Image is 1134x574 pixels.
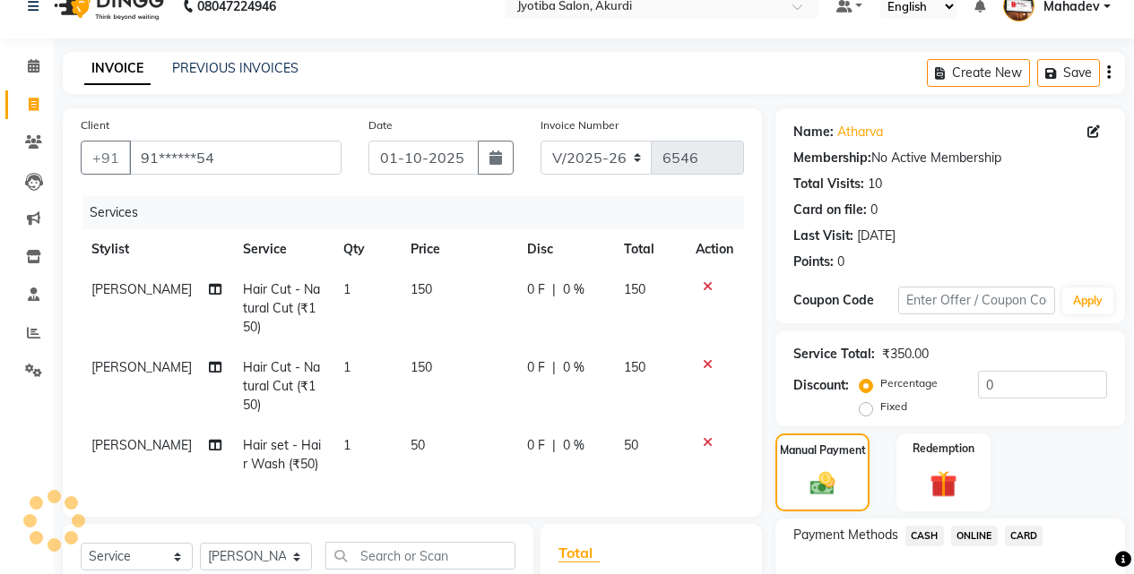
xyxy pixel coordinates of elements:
span: 150 [624,281,645,297]
th: Disc [516,229,613,270]
label: Percentage [880,375,938,391]
span: 0 F [527,280,545,299]
button: Create New [927,59,1030,87]
th: Stylist [81,229,232,270]
span: 0 F [527,358,545,377]
span: 1 [343,359,351,375]
img: _cash.svg [802,469,844,498]
div: ₹350.00 [882,345,929,364]
div: 0 [837,253,844,271]
span: Hair set - Hair Wash (₹50) [243,437,321,472]
th: Action [685,229,744,270]
a: INVOICE [84,53,151,85]
div: Services [82,196,757,229]
div: Membership: [793,149,871,167]
div: Service Total: [793,345,875,364]
div: Card on file: [793,201,867,219]
button: Save [1037,59,1100,87]
div: Total Visits: [793,175,864,193]
span: [PERSON_NAME] [91,437,192,453]
span: CARD [1005,526,1043,546]
span: 150 [411,359,432,375]
input: Search or Scan [325,542,515,570]
span: ONLINE [951,526,998,546]
div: Discount: [793,376,849,395]
label: Manual Payment [780,442,866,458]
span: 50 [624,437,638,453]
th: Total [613,229,685,270]
span: 50 [411,437,425,453]
label: Redemption [913,441,974,457]
span: 0 % [563,358,584,377]
span: | [552,280,556,299]
span: | [552,436,556,455]
input: Search by Name/Mobile/Email/Code [129,141,342,175]
span: 0 F [527,436,545,455]
div: Last Visit: [793,227,853,245]
div: Name: [793,123,834,141]
div: Coupon Code [793,291,898,310]
input: Enter Offer / Coupon Code [898,287,1055,314]
label: Invoice Number [541,117,619,133]
span: 150 [411,281,432,297]
span: 1 [343,281,351,297]
span: Total [558,544,600,562]
th: Price [400,229,516,270]
a: Atharva [837,123,883,141]
button: Apply [1062,287,1113,314]
span: Hair Cut - Natural Cut (₹150) [243,359,320,413]
span: [PERSON_NAME] [91,281,192,297]
label: Client [81,117,109,133]
span: CASH [905,526,944,546]
div: 0 [870,201,878,219]
span: 0 % [563,280,584,299]
div: 10 [868,175,882,193]
th: Service [232,229,333,270]
a: PREVIOUS INVOICES [172,60,299,76]
span: | [552,358,556,377]
div: No Active Membership [793,149,1107,167]
span: Payment Methods [793,526,898,544]
th: Qty [333,229,400,270]
img: _gift.svg [922,467,965,501]
span: 150 [624,359,645,375]
button: +91 [81,141,131,175]
div: [DATE] [857,227,896,245]
span: 1 [343,437,351,453]
span: 0 % [563,436,584,455]
label: Fixed [880,398,907,415]
div: Points: [793,253,834,271]
span: Hair Cut - Natural Cut (₹150) [243,281,320,335]
span: [PERSON_NAME] [91,359,192,375]
label: Date [368,117,393,133]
